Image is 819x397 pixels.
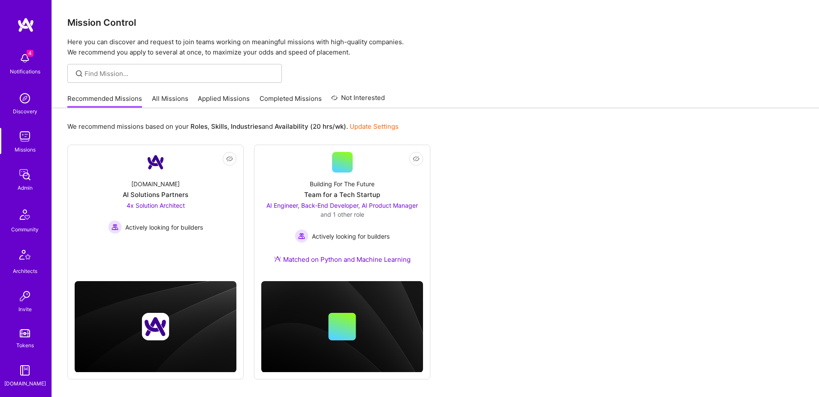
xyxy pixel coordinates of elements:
img: Actively looking for builders [108,220,122,234]
img: Ateam Purple Icon [274,255,281,262]
div: AI Solutions Partners [123,190,188,199]
img: Community [15,204,35,225]
p: We recommend missions based on your , , and . [67,122,399,131]
img: tokens [20,329,30,337]
a: Applied Missions [198,94,250,108]
img: Invite [16,288,33,305]
span: 4 [27,50,33,57]
img: logo [17,17,34,33]
span: Actively looking for builders [312,232,390,241]
div: Architects [13,267,37,276]
span: and 1 other role [320,211,364,218]
h3: Mission Control [67,17,804,28]
img: teamwork [16,128,33,145]
div: Notifications [10,67,40,76]
i: icon EyeClosed [226,155,233,162]
input: Find Mission... [85,69,275,78]
div: Admin [18,183,33,192]
img: cover [261,281,423,373]
a: Recommended Missions [67,94,142,108]
img: Architects [15,246,35,267]
a: All Missions [152,94,188,108]
img: Company Logo [145,152,166,173]
span: AI Engineer, Back-End Developer, AI Product Manager [266,202,418,209]
div: Matched on Python and Machine Learning [274,255,411,264]
b: Skills [211,122,227,130]
b: Roles [190,122,208,130]
span: 4x Solution Architect [127,202,185,209]
img: Actively looking for builders [295,229,308,243]
i: icon SearchGrey [74,69,84,79]
div: Building For The Future [310,179,375,188]
img: guide book [16,362,33,379]
a: Not Interested [331,93,385,108]
b: Availability (20 hrs/wk) [275,122,346,130]
img: Company logo [142,313,169,340]
div: Missions [15,145,36,154]
p: Here you can discover and request to join teams working on meaningful missions with high-quality ... [67,37,804,58]
div: Invite [18,305,32,314]
a: Completed Missions [260,94,322,108]
div: Community [11,225,39,234]
img: bell [16,50,33,67]
div: [DOMAIN_NAME] [131,179,180,188]
a: Update Settings [350,122,399,130]
img: cover [75,281,236,373]
div: [DOMAIN_NAME] [4,379,46,388]
span: Actively looking for builders [125,223,203,232]
div: Tokens [16,341,34,350]
img: discovery [16,90,33,107]
div: Team for a Tech Startup [304,190,380,199]
a: Building For The FutureTeam for a Tech StartupAI Engineer, Back-End Developer, AI Product Manager... [261,152,423,274]
div: Discovery [13,107,37,116]
i: icon EyeClosed [413,155,420,162]
a: Company Logo[DOMAIN_NAME]AI Solutions Partners4x Solution Architect Actively looking for builders... [75,152,236,259]
img: admin teamwork [16,166,33,183]
b: Industries [231,122,262,130]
